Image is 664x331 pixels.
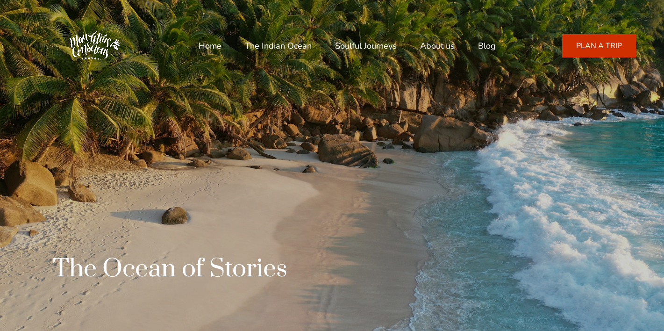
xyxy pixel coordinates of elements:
a: PLAN A TRIP [562,34,636,58]
a: Home [199,35,221,57]
a: The Indian Ocean [245,35,312,57]
a: Soulful Journeys [335,35,397,57]
a: About us [420,35,455,57]
a: Blog [478,35,496,57]
h1: The Ocean of Stories [53,254,287,284]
